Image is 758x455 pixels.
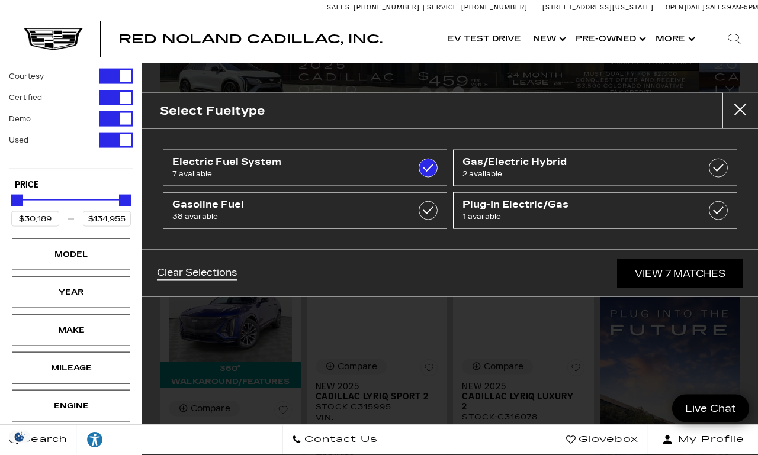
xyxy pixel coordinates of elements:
h2: Select Fueltype [160,101,265,121]
button: Close [722,93,758,128]
span: Sales: [327,4,352,11]
div: YearYear [12,276,130,308]
a: Red Noland Cadillac, Inc. [118,33,383,45]
span: [PHONE_NUMBER] [354,4,420,11]
a: New [527,15,570,63]
a: Gasoline Fuel38 available [163,192,447,229]
span: Glovebox [576,432,638,448]
div: ModelModel [12,238,130,270]
a: Service: [PHONE_NUMBER] [423,4,531,11]
div: Maximum Price [119,195,131,206]
a: Explore your accessibility options [77,425,113,455]
span: Gasoline Fuel [172,199,398,211]
a: Electric Fuel System7 available [163,150,447,186]
span: Electric Fuel System [172,156,398,168]
a: Live Chat [672,395,749,422]
a: View 7 Matches [617,259,743,288]
span: Service: [427,4,460,11]
a: [STREET_ADDRESS][US_STATE] [542,4,654,11]
span: Gas/Electric Hybrid [462,156,688,168]
input: Minimum [11,211,59,227]
a: Sales: [PHONE_NUMBER] [327,4,423,11]
label: Demo [9,113,31,125]
div: MileageMileage [12,352,130,384]
span: Plug-In Electric/Gas [462,199,688,211]
div: MakeMake [12,314,130,346]
span: Live Chat [679,402,742,415]
label: Used [9,134,28,146]
a: Gas/Electric Hybrid2 available [453,150,737,186]
a: Plug-In Electric/Gas1 available [453,192,737,229]
label: Certified [9,92,42,104]
section: Click to Open Cookie Consent Modal [6,431,33,443]
span: 38 available [172,211,398,222]
a: Clear Selections [157,267,237,281]
div: Price [11,191,131,227]
div: Search [711,15,758,63]
input: Maximum [83,211,131,227]
span: Search [18,432,68,448]
div: Year [41,286,101,299]
div: Filter by Vehicle Type [9,47,133,169]
h5: Price [15,180,127,191]
span: Sales: [706,4,727,11]
button: More [650,15,699,63]
span: 2 available [462,168,688,180]
div: EngineEngine [12,390,130,422]
button: Open user profile menu [648,425,758,455]
div: Explore your accessibility options [77,431,113,449]
span: Open [DATE] [666,4,705,11]
span: 9 AM-6 PM [727,4,758,11]
div: Model [41,248,101,261]
a: Contact Us [282,425,387,455]
div: Mileage [41,362,101,375]
div: Engine [41,399,101,412]
a: Pre-Owned [570,15,650,63]
span: My Profile [673,432,744,448]
span: 1 available [462,211,688,222]
label: Courtesy [9,70,44,82]
span: [PHONE_NUMBER] [461,4,528,11]
a: EV Test Drive [442,15,527,63]
img: Opt-Out Icon [6,431,33,443]
div: Minimum Price [11,195,23,206]
div: Make [41,324,101,337]
span: 7 available [172,168,398,180]
img: Cadillac Dark Logo with Cadillac White Text [24,28,83,50]
span: Red Noland Cadillac, Inc. [118,32,383,46]
span: Contact Us [301,432,378,448]
a: Glovebox [557,425,648,455]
